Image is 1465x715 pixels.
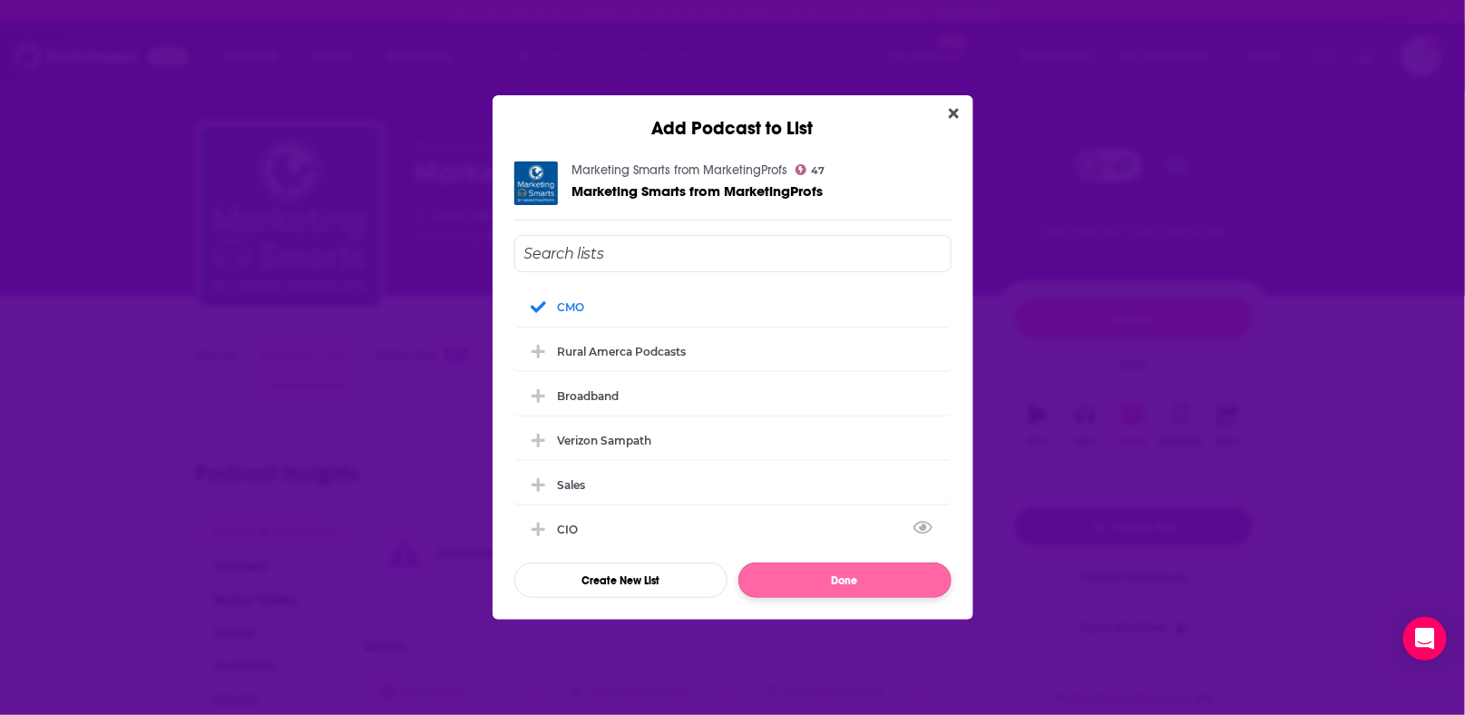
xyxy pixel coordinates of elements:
button: View Link [579,533,590,534]
div: Add Podcast To List [514,235,952,598]
a: Marketing Smarts from MarketingProfs [572,183,824,199]
div: Rural Amerca Podcasts [514,331,952,371]
button: Close [942,103,966,125]
div: CMO [558,300,585,314]
div: Verizon Sampath [558,434,652,447]
a: 47 [796,164,825,175]
div: Sales [558,478,586,492]
div: Broadband [558,389,620,403]
span: Marketing Smarts from MarketingProfs [572,182,824,200]
div: CIO [558,523,590,536]
div: Verizon Sampath [514,420,952,460]
div: CIO [514,509,952,549]
img: Marketing Smarts from MarketingProfs [514,162,558,205]
span: 47 [811,167,825,175]
div: CMO [514,287,952,327]
a: Marketing Smarts from MarketingProfs [572,162,788,178]
div: Rural Amerca Podcasts [558,345,687,358]
button: Create New List [514,563,728,598]
div: Add Podcast to List [493,95,973,140]
input: Search lists [514,235,952,272]
div: Sales [514,465,952,504]
button: Done [738,563,952,598]
div: Broadband [514,376,952,416]
div: Open Intercom Messenger [1403,617,1447,661]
